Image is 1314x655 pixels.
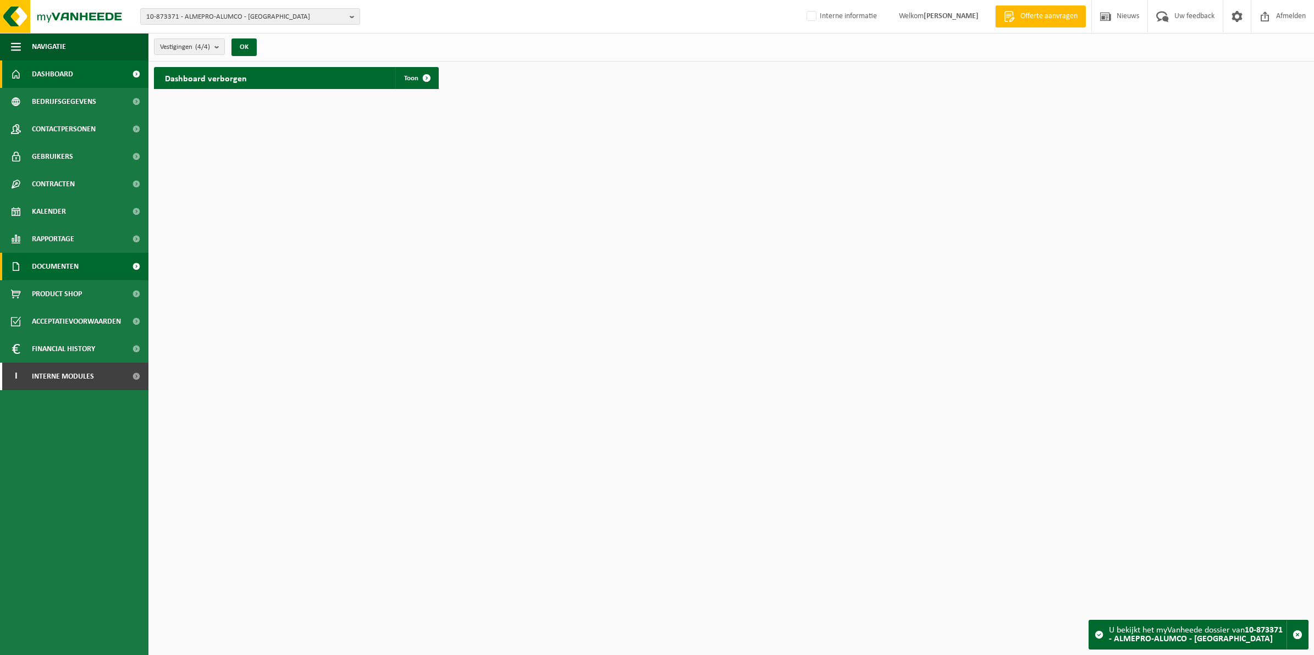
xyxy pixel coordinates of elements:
button: Vestigingen(4/4) [154,38,225,55]
span: Financial History [32,335,95,363]
span: Interne modules [32,363,94,390]
span: Toon [404,75,418,82]
h2: Dashboard verborgen [154,67,258,88]
span: Documenten [32,253,79,280]
label: Interne informatie [804,8,877,25]
span: Rapportage [32,225,74,253]
span: Contracten [32,170,75,198]
span: Kalender [32,198,66,225]
span: Vestigingen [160,39,210,55]
a: Offerte aanvragen [995,5,1086,27]
strong: 10-873371 - ALMEPRO-ALUMCO - [GEOGRAPHIC_DATA] [1109,626,1283,643]
button: OK [231,38,257,56]
strong: [PERSON_NAME] [924,12,979,20]
span: Dashboard [32,60,73,88]
a: Toon [395,67,438,89]
span: 10-873371 - ALMEPRO-ALUMCO - [GEOGRAPHIC_DATA] [146,9,345,25]
span: Offerte aanvragen [1018,11,1080,22]
span: Navigatie [32,33,66,60]
span: Acceptatievoorwaarden [32,308,121,335]
div: U bekijkt het myVanheede dossier van [1109,620,1287,649]
button: 10-873371 - ALMEPRO-ALUMCO - [GEOGRAPHIC_DATA] [140,8,360,25]
span: Product Shop [32,280,82,308]
span: Contactpersonen [32,115,96,143]
span: Gebruikers [32,143,73,170]
span: Bedrijfsgegevens [32,88,96,115]
span: I [11,363,21,390]
count: (4/4) [195,43,210,51]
